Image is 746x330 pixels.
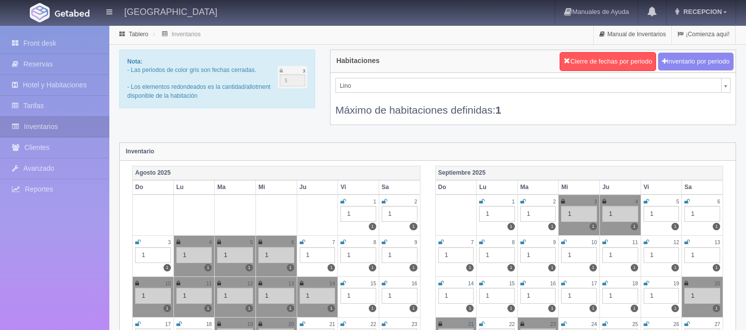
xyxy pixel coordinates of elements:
div: 1 [644,247,679,263]
label: 1 [671,264,679,271]
label: 1 [410,223,417,230]
small: 5 [676,199,679,204]
label: 1 [507,264,515,271]
label: 1 [369,223,376,230]
a: Tablero [129,31,148,38]
button: Inventario por periodo [658,53,734,71]
label: 1 [369,305,376,312]
small: 16 [550,281,556,286]
div: 1 [382,288,417,304]
small: 14 [468,281,474,286]
div: 1 [561,288,597,304]
div: 1 [520,288,556,304]
small: 8 [373,240,376,245]
small: 22 [509,322,514,327]
small: 12 [248,281,253,286]
th: Ju [297,180,338,195]
small: 5 [250,240,253,245]
label: 1 [713,264,720,271]
div: 1 [479,288,515,304]
small: 20 [715,281,720,286]
label: 1 [410,264,417,271]
label: 1 [589,223,597,230]
small: 11 [632,240,638,245]
small: 3 [594,199,597,204]
a: Inventarios [171,31,201,38]
label: 1 [246,264,253,271]
div: 1 [340,288,376,304]
small: 21 [468,322,474,327]
a: Lino [335,78,731,93]
label: 1 [713,223,720,230]
div: 1 [644,288,679,304]
span: RECEPCION [681,8,722,15]
label: 1 [287,264,294,271]
label: 1 [466,264,474,271]
label: 1 [507,223,515,230]
small: 8 [512,240,515,245]
label: 1 [671,305,679,312]
small: 3 [168,240,171,245]
small: 13 [288,281,294,286]
label: 1 [671,223,679,230]
small: 14 [330,281,335,286]
small: 15 [509,281,514,286]
strong: Inventario [126,148,154,155]
small: 15 [371,281,376,286]
div: 1 [135,288,171,304]
small: 27 [715,322,720,327]
div: 1 [684,288,720,304]
div: 1 [644,206,679,222]
small: 16 [412,281,417,286]
th: Septiembre 2025 [435,166,723,180]
small: 19 [673,281,679,286]
small: 1 [373,199,376,204]
small: 17 [591,281,597,286]
label: 1 [631,264,638,271]
div: 1 [520,247,556,263]
label: 1 [589,264,597,271]
small: 23 [412,322,417,327]
th: Mi [559,180,600,195]
label: 1 [548,305,556,312]
label: 1 [287,305,294,312]
small: 22 [371,322,376,327]
small: 18 [632,281,638,286]
th: Sa [682,180,723,195]
div: 1 [684,206,720,222]
th: Do [435,180,477,195]
small: 10 [591,240,597,245]
small: 7 [332,240,335,245]
b: 1 [496,104,501,116]
div: 1 [382,206,417,222]
th: Lu [173,180,215,195]
div: 1 [340,247,376,263]
th: Ma [517,180,559,195]
div: 1 [217,247,253,263]
small: 11 [206,281,212,286]
small: 19 [248,322,253,327]
div: 1 [135,247,171,263]
div: 1 [561,247,597,263]
h4: Habitaciones [336,57,380,65]
small: 6 [717,199,720,204]
a: Manual de Inventarios [594,25,671,44]
div: 1 [479,206,515,222]
label: 1 [631,223,638,230]
div: 1 [176,247,212,263]
div: 1 [602,247,638,263]
div: 1 [438,288,474,304]
small: 7 [471,240,474,245]
label: 1 [328,264,335,271]
button: Cierre de fechas por periodo [560,52,656,71]
small: 6 [291,240,294,245]
h4: [GEOGRAPHIC_DATA] [124,5,217,17]
small: 9 [414,240,417,245]
div: 1 [340,206,376,222]
small: 4 [209,240,212,245]
div: 1 [602,288,638,304]
th: Agosto 2025 [133,166,420,180]
small: 26 [673,322,679,327]
small: 25 [632,322,638,327]
div: 1 [561,206,597,222]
